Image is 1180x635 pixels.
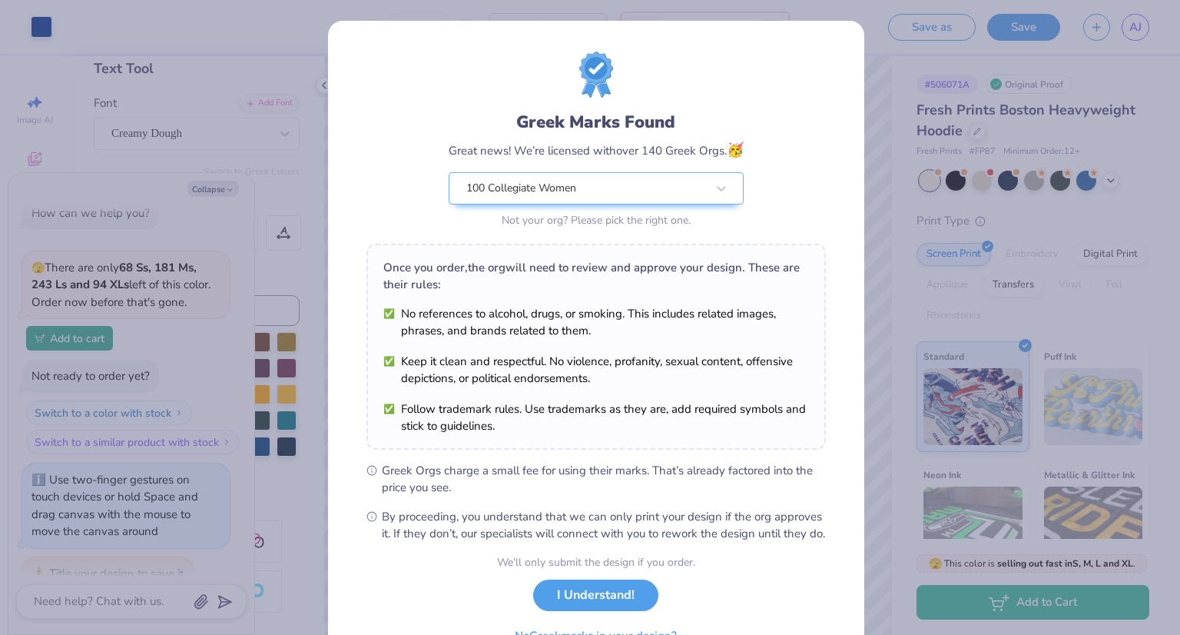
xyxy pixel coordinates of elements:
[727,141,744,159] span: 🥳
[533,580,658,611] button: I Understand!
[579,52,613,98] img: license-marks-badge.png
[382,508,826,542] span: By proceeding, you understand that we can only print your design if the org approves it. If they ...
[382,462,826,496] span: Greek Orgs charge a small fee for using their marks. That’s already factored into the price you see.
[449,212,744,228] div: Not your org? Please pick the right one.
[449,140,744,161] div: Great news! We’re licensed with over 140 Greek Orgs.
[383,353,809,387] li: Keep it clean and respectful. No violence, profanity, sexual content, offensive depictions, or po...
[383,305,809,339] li: No references to alcohol, drugs, or smoking. This includes related images, phrases, and brands re...
[497,554,695,570] div: We’ll only submit the design if you order.
[449,110,744,135] div: Greek Marks Found
[383,259,809,293] div: Once you order, the org will need to review and approve your design. These are their rules:
[383,401,809,434] li: Follow trademark rules. Use trademarks as they are, add required symbols and stick to guidelines.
